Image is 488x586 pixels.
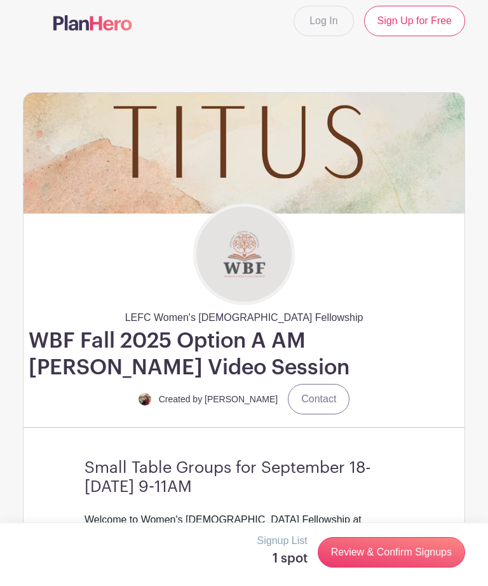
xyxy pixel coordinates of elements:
[159,394,278,404] small: Created by [PERSON_NAME]
[294,6,353,36] a: Log In
[24,93,464,214] img: Website%20-%20coming%20soon.png
[288,384,349,414] a: Contact
[196,207,292,302] img: WBF%20LOGO.png
[257,533,308,549] p: Signup List
[29,328,459,381] h1: WBF Fall 2025 Option A AM [PERSON_NAME] Video Session
[257,551,308,566] h5: 1 spot
[318,537,465,568] a: Review & Confirm Signups
[53,15,132,31] img: logo-507f7623f17ff9eddc593b1ce0a138ce2505c220e1c5a4e2b4648c50719b7d32.svg
[139,393,151,405] img: 1FBAD658-73F6-4E4B-B59F-CB0C05CD4BD1.jpeg
[125,305,363,325] span: LEFC Women's [DEMOGRAPHIC_DATA] Fellowship
[364,6,465,36] a: Sign Up for Free
[85,458,403,497] h3: Small Table Groups for September 18- [DATE] 9-11AM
